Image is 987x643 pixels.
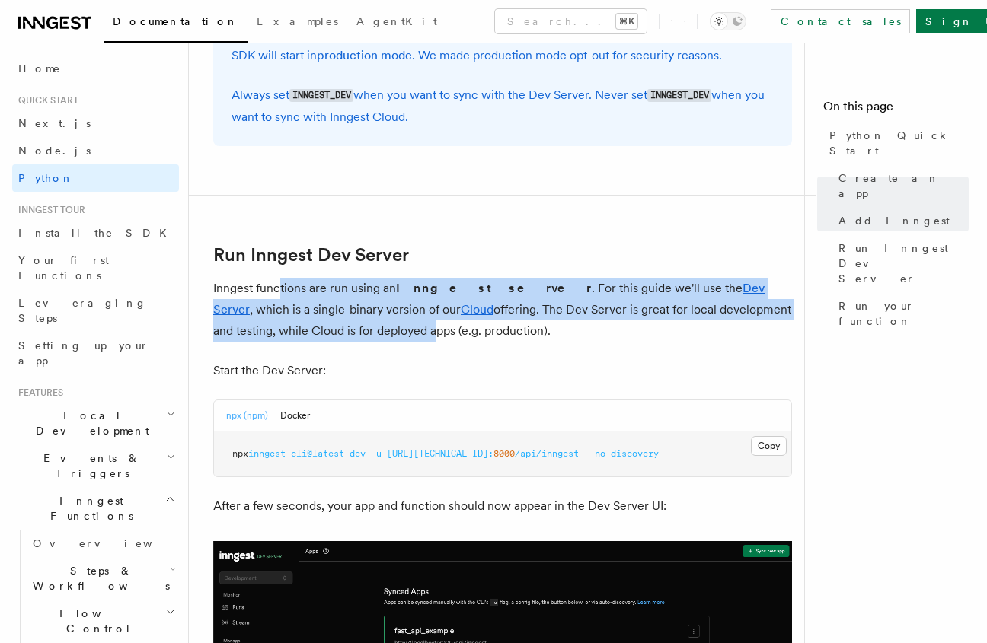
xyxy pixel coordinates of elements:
[27,600,179,642] button: Flow Control
[317,48,412,62] a: production mode
[213,244,409,266] a: Run Inngest Dev Server
[280,400,310,431] button: Docker
[838,170,969,201] span: Create an app
[27,606,165,636] span: Flow Control
[113,15,238,27] span: Documentation
[232,23,774,66] p: 💡 The environment variable tells the Inngest SDK to run in "dev mode". By default, the SDK will s...
[350,448,366,459] span: dev
[33,537,190,549] span: Overview
[289,89,353,102] code: INNGEST_DEV
[832,234,969,292] a: Run Inngest Dev Server
[12,110,179,137] a: Next.js
[493,448,515,459] span: 8000
[12,247,179,289] a: Your first Functions
[12,137,179,164] a: Node.js
[823,122,969,164] a: Python Quick Start
[584,448,659,459] span: --no-discovery
[12,408,166,438] span: Local Development
[647,89,711,102] code: INNGEST_DEV
[248,448,344,459] span: inngest-cli@latest
[12,289,179,332] a: Leveraging Steps
[710,12,746,30] button: Toggle dark mode
[387,448,493,459] span: [URL][TECHNICAL_ID]:
[12,450,166,481] span: Events & Triggers
[213,281,765,317] a: Dev Server
[616,14,637,29] kbd: ⌘K
[823,97,969,122] h4: On this page
[27,557,179,600] button: Steps & Workflows
[213,495,792,517] p: After a few seconds, your app and function should now appear in the Dev Server UI:
[515,448,579,459] span: /api/inngest
[461,302,493,317] a: Cloud
[838,240,969,286] span: Run Inngest Dev Server
[18,117,91,129] span: Next.js
[12,204,85,216] span: Inngest tour
[12,387,63,399] span: Features
[832,164,969,207] a: Create an app
[12,55,179,82] a: Home
[771,9,910,33] a: Contact sales
[371,448,382,459] span: -u
[832,207,969,234] a: Add Inngest
[213,278,792,342] p: Inngest functions are run using an . For this guide we'll use the , which is a single-binary vers...
[257,15,338,27] span: Examples
[18,172,74,184] span: Python
[12,493,164,524] span: Inngest Functions
[18,297,147,324] span: Leveraging Steps
[18,145,91,157] span: Node.js
[356,15,437,27] span: AgentKit
[838,298,969,329] span: Run your function
[12,164,179,192] a: Python
[12,402,179,444] button: Local Development
[18,227,176,239] span: Install the SDK
[347,5,446,41] a: AgentKit
[226,400,268,431] button: npx (npm)
[838,213,950,228] span: Add Inngest
[104,5,248,43] a: Documentation
[12,94,78,107] span: Quick start
[751,436,787,456] button: Copy
[12,219,179,247] a: Install the SDK
[232,448,248,459] span: npx
[12,444,179,487] button: Events & Triggers
[12,487,179,530] button: Inngest Functions
[18,339,149,367] span: Setting up your app
[12,332,179,374] a: Setting up your app
[829,128,969,158] span: Python Quick Start
[213,360,792,381] p: Start the Dev Server:
[27,530,179,557] a: Overview
[18,61,61,76] span: Home
[495,9,647,33] button: Search...⌘K
[232,84,774,128] p: Always set when you want to sync with the Dev Server. Never set when you want to sync with Innges...
[27,563,170,594] span: Steps & Workflows
[248,5,347,41] a: Examples
[832,292,969,335] a: Run your function
[396,281,592,295] strong: Inngest server
[18,254,109,282] span: Your first Functions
